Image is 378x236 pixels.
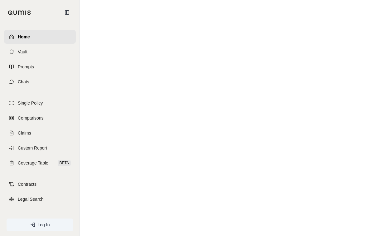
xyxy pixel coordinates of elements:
a: Vault [4,45,76,59]
a: Chats [4,75,76,89]
a: Single Policy [4,96,76,110]
a: Comparisons [4,111,76,125]
span: Log In [38,222,50,228]
span: Prompts [18,64,34,70]
span: Vault [18,49,27,55]
span: Single Policy [18,100,43,106]
span: Home [18,34,30,40]
a: Custom Report [4,141,76,155]
span: Claims [18,130,31,136]
span: Custom Report [18,145,47,151]
img: Qumis Logo [8,10,31,15]
span: Coverage Table [18,160,48,166]
a: Claims [4,126,76,140]
span: Chats [18,79,29,85]
a: Legal Search [4,192,76,206]
a: Prompts [4,60,76,74]
a: Coverage TableBETA [4,156,76,170]
span: BETA [58,160,71,166]
a: Contracts [4,177,76,191]
button: Collapse sidebar [62,7,72,17]
a: Log In [7,219,73,231]
span: Contracts [18,181,36,187]
span: Legal Search [18,196,44,202]
a: Home [4,30,76,44]
span: Comparisons [18,115,43,121]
